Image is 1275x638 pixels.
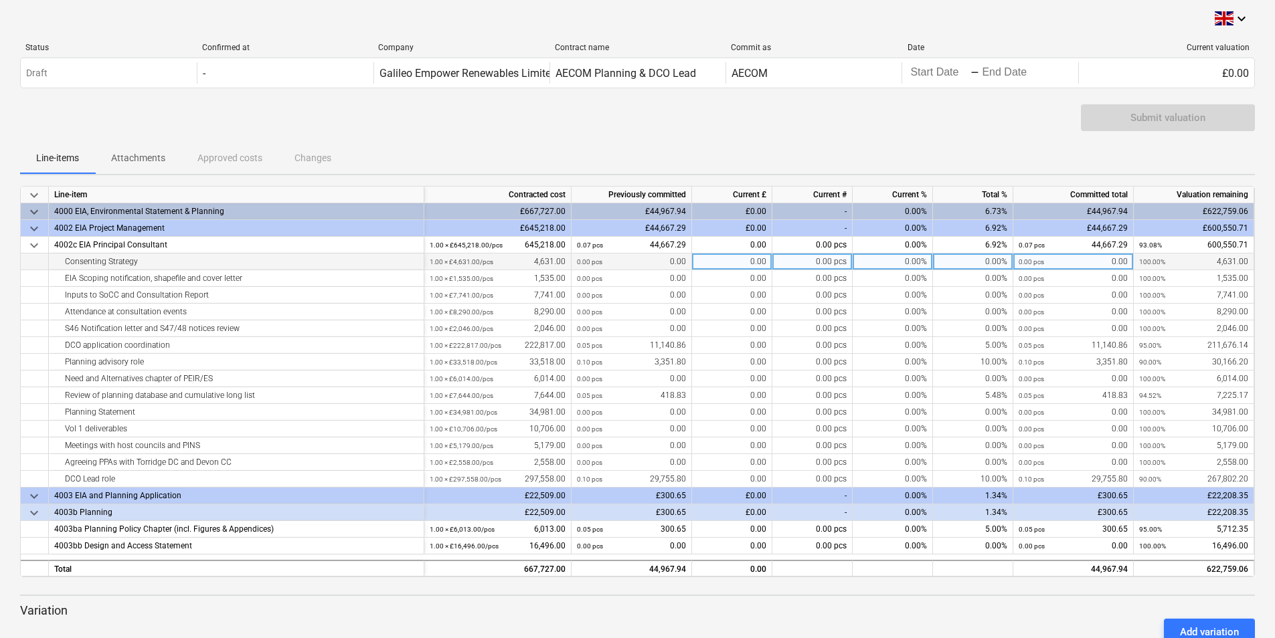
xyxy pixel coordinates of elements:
[54,538,418,554] div: 4003bb Design and Access Statement
[54,237,418,253] div: 4002c EIA Principal Consultant
[853,270,933,287] div: 0.00%
[1019,471,1128,488] div: 29,755.80
[25,43,191,52] div: Status
[556,67,696,80] div: AECOM Planning & DCO Lead
[1019,437,1128,454] div: 0.00
[577,342,602,349] small: 0.05 pcs
[577,459,602,466] small: 0.00 pcs
[933,370,1013,387] div: 0.00%
[933,354,1013,370] div: 10.00%
[1019,370,1128,387] div: 0.00
[692,488,772,504] div: £0.00
[577,253,686,270] div: 0.00
[577,358,602,366] small: 0.10 pcs
[692,253,772,270] div: 0.00
[577,308,602,316] small: 0.00 pcs
[424,220,572,237] div: £645,218.00
[853,488,933,504] div: 0.00%
[577,421,686,437] div: 0.00
[1139,442,1165,449] small: 100.00%
[772,203,853,220] div: -
[692,320,772,337] div: 0.00
[933,504,1013,521] div: 1.34%
[430,287,566,304] div: 7,741.00
[577,275,602,282] small: 0.00 pcs
[572,220,692,237] div: £44,667.29
[853,237,933,253] div: 0.00%
[1013,187,1134,203] div: Committed total
[853,187,933,203] div: Current %
[430,304,566,320] div: 8,290.00
[430,409,497,416] small: 1.00 × £34,981.00 / pcs
[577,521,686,538] div: 300.65
[853,504,933,521] div: 0.00%
[692,421,772,437] div: 0.00
[430,475,501,483] small: 1.00 × £297,558.00 / pcs
[692,354,772,370] div: 0.00
[1019,320,1128,337] div: 0.00
[577,561,686,578] div: 44,967.94
[933,488,1013,504] div: 1.34%
[772,387,853,404] div: 0.00 pcs
[577,304,686,320] div: 0.00
[1019,308,1044,316] small: 0.00 pcs
[430,308,493,316] small: 1.00 × £8,290.00 / pcs
[933,404,1013,421] div: 0.00%
[26,66,48,80] p: Draft
[853,404,933,421] div: 0.00%
[772,521,853,538] div: 0.00 pcs
[1019,304,1128,320] div: 0.00
[1019,358,1044,366] small: 0.10 pcs
[853,437,933,454] div: 0.00%
[379,67,557,80] div: Galileo Empower Renewables Limited
[1139,320,1248,337] div: 2,046.00
[853,320,933,337] div: 0.00%
[1139,421,1248,437] div: 10,706.00
[430,253,566,270] div: 4,631.00
[933,337,1013,354] div: 5.00%
[1019,454,1128,471] div: 0.00
[853,287,933,304] div: 0.00%
[1134,220,1254,237] div: £600,550.71
[430,437,566,454] div: 5,179.00
[1013,504,1134,521] div: £300.65
[1139,358,1161,366] small: 90.00%
[1134,187,1254,203] div: Valuation remaining
[1139,542,1166,550] small: 100.00%
[692,560,772,576] div: 0.00
[577,471,686,488] div: 29,755.80
[1139,437,1248,454] div: 5,179.00
[1019,270,1128,287] div: 0.00
[1019,342,1044,349] small: 0.05 pcs
[1139,292,1165,299] small: 100.00%
[692,404,772,421] div: 0.00
[1013,203,1134,220] div: £44,967.94
[430,241,503,249] small: 1.00 × £645,218.00 / pcs
[577,387,686,404] div: 418.83
[1139,354,1248,370] div: 30,166.20
[933,304,1013,320] div: 0.00%
[430,387,566,404] div: 7,644.00
[692,337,772,354] div: 0.00
[430,442,493,449] small: 1.00 × £5,179.00 / pcs
[430,258,493,265] small: 1.00 × £4,631.00 / pcs
[111,151,165,165] p: Attachments
[54,220,418,237] div: 4002 EIA Project Management
[1019,475,1044,483] small: 0.10 pcs
[1019,375,1044,383] small: 0.00 pcs
[577,475,602,483] small: 0.10 pcs
[933,287,1013,304] div: 0.00%
[430,392,493,399] small: 1.00 × £7,644.00 / pcs
[692,370,772,387] div: 0.00
[430,538,566,554] div: 16,496.00
[1019,241,1045,249] small: 0.07 pcs
[692,187,772,203] div: Current £
[1084,43,1250,52] div: Current valuation
[692,504,772,521] div: £0.00
[692,387,772,404] div: 0.00
[577,392,602,399] small: 0.05 pcs
[1139,454,1248,471] div: 2,558.00
[54,203,418,220] div: 4000 EIA, Environmental Statement & Planning
[577,375,602,383] small: 0.00 pcs
[430,521,566,538] div: 6,013.00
